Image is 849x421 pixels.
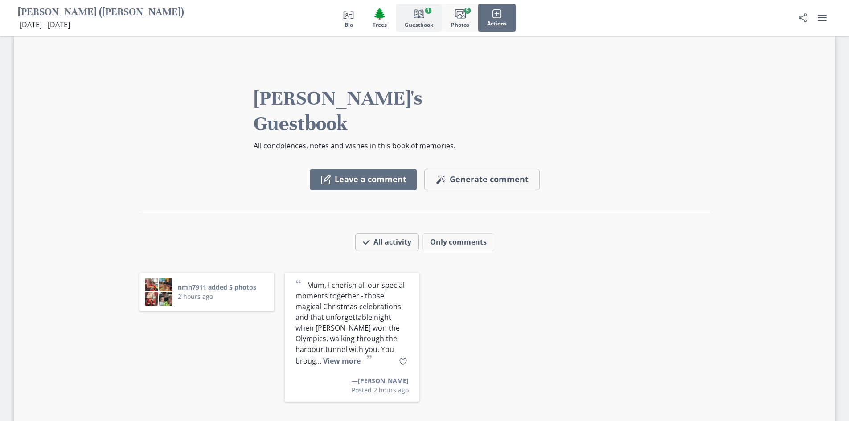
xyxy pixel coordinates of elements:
[178,282,256,292] button: nmh7911 added 5 photos
[364,4,396,32] button: Trees
[254,140,480,151] p: All condolences, notes and wishes in this book of memories.
[813,9,831,27] button: user menu
[18,6,184,20] h1: [PERSON_NAME] ([PERSON_NAME])
[254,86,480,137] h2: [PERSON_NAME]'s Guestbook
[478,4,516,32] button: Actions
[355,233,419,251] button: All activity
[424,169,540,190] button: Generate comment
[425,8,431,14] span: 1
[295,280,409,366] p: Mum, I cherish all our special moments together - those magical Christmas celebrations and that u...
[20,20,70,29] span: [DATE] - [DATE]
[487,20,507,27] span: Actions
[333,4,364,32] button: Bio
[794,9,812,27] button: Share Obituary
[310,169,417,190] button: Leave a comment
[442,4,478,32] button: Photos
[405,22,433,28] span: Guestbook
[373,7,386,20] span: Tree
[396,355,410,369] button: Like
[373,22,387,28] span: Trees
[396,4,442,32] button: Guestbook
[345,22,353,28] span: Bio
[464,8,471,14] span: 5
[450,175,529,184] span: Generate comment
[451,22,469,28] span: Photos
[422,233,494,251] button: Only comments
[323,356,361,366] button: View more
